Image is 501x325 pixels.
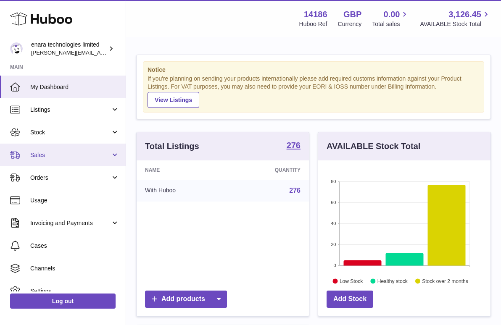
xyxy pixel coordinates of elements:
a: 0.00 Total sales [372,9,409,28]
span: Orders [30,174,111,182]
span: Invoicing and Payments [30,219,111,227]
a: 276 [287,141,301,151]
span: AVAILABLE Stock Total [420,20,491,28]
strong: 14186 [304,9,327,20]
text: 0 [333,263,336,268]
td: With Huboo [137,180,227,202]
text: Low Stock [340,278,363,284]
span: Settings [30,287,119,295]
text: Stock over 2 months [422,278,468,284]
span: 0.00 [384,9,400,20]
span: Listings [30,106,111,114]
th: Name [137,160,227,180]
span: My Dashboard [30,83,119,91]
div: Currency [338,20,362,28]
text: 40 [331,221,336,226]
h3: AVAILABLE Stock Total [327,141,420,152]
span: Channels [30,265,119,273]
text: 60 [331,200,336,205]
div: If you're planning on sending your products internationally please add required customs informati... [148,75,480,107]
th: Quantity [227,160,309,180]
span: Cases [30,242,119,250]
text: 20 [331,242,336,247]
a: Log out [10,294,116,309]
strong: Notice [148,66,480,74]
span: [PERSON_NAME][EMAIL_ADDRESS][DOMAIN_NAME] [31,49,169,56]
strong: GBP [343,9,361,20]
text: Healthy stock [377,278,408,284]
h3: Total Listings [145,141,199,152]
span: Sales [30,151,111,159]
span: Usage [30,197,119,204]
a: 3,126.45 AVAILABLE Stock Total [420,9,491,28]
span: Total sales [372,20,409,28]
a: Add products [145,291,227,308]
span: Stock [30,128,111,136]
div: enara technologies limited [31,41,107,57]
div: Huboo Ref [299,20,327,28]
a: 276 [289,187,301,194]
a: Add Stock [327,291,373,308]
span: 3,126.45 [448,9,481,20]
strong: 276 [287,141,301,149]
text: 80 [331,179,336,184]
img: Dee@enara.co [10,42,23,55]
a: View Listings [148,92,199,108]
